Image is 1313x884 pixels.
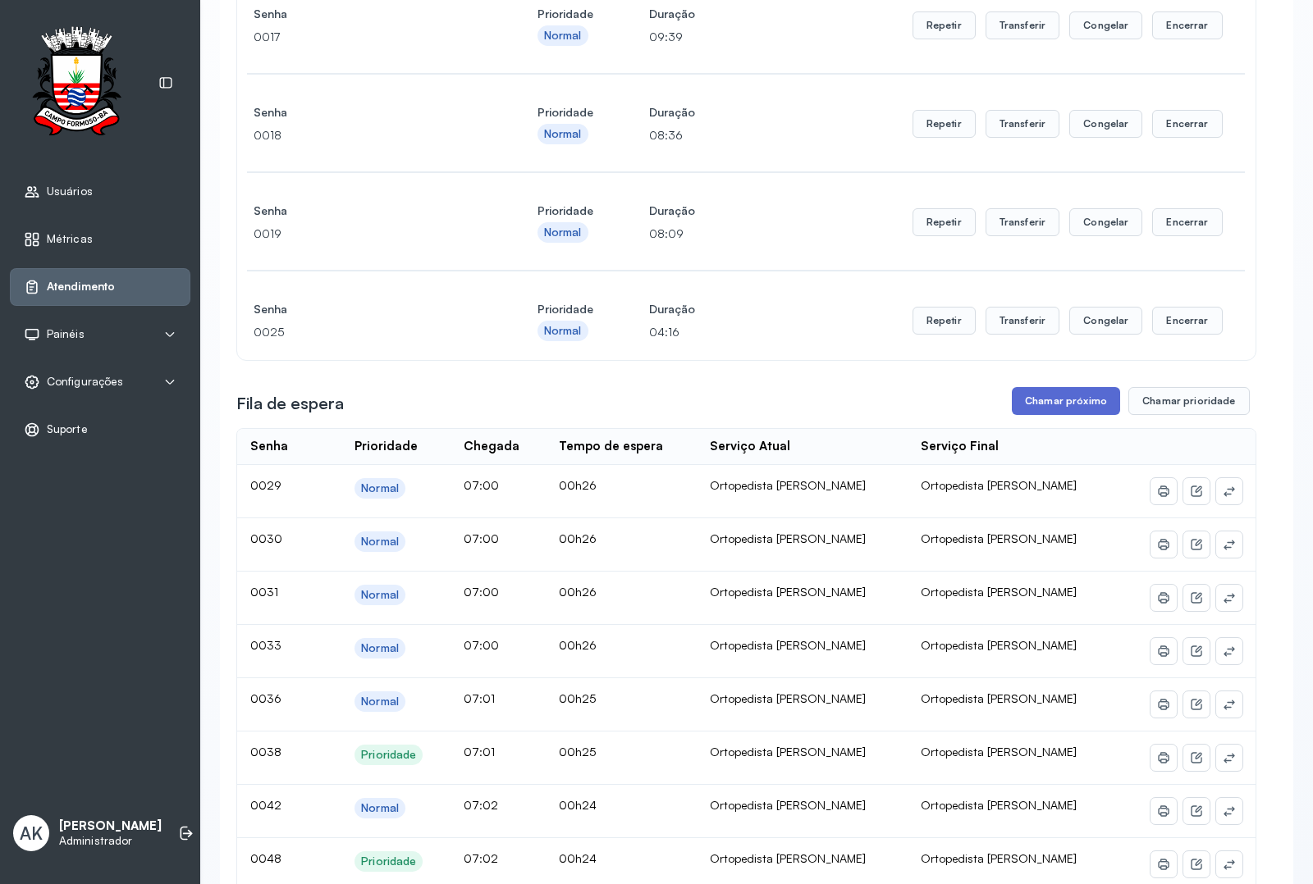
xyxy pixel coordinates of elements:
[559,478,597,492] span: 00h26
[538,199,593,222] h4: Prioridade
[710,638,894,653] div: Ortopedista [PERSON_NAME]
[47,185,93,198] span: Usuários
[559,638,597,652] span: 00h26
[544,226,582,239] div: Normal
[1152,11,1222,39] button: Encerrar
[986,11,1060,39] button: Transferir
[250,531,282,545] span: 0030
[464,585,499,599] span: 07:00
[649,199,695,222] h4: Duração
[250,478,281,492] span: 0029
[464,638,499,652] span: 07:00
[250,638,281,652] span: 0033
[649,124,695,147] p: 08:36
[649,298,695,321] h4: Duração
[47,327,85,341] span: Painéis
[361,695,399,709] div: Normal
[254,101,482,124] h4: Senha
[649,321,695,344] p: 04:16
[921,638,1077,652] span: Ortopedista [PERSON_NAME]
[913,11,976,39] button: Repetir
[24,231,176,248] a: Métricas
[544,29,582,43] div: Normal
[559,439,663,454] div: Tempo de espera
[47,280,115,294] span: Atendimento
[921,745,1077,759] span: Ortopedista [PERSON_NAME]
[1012,387,1120,415] button: Chamar próximo
[544,127,582,141] div: Normal
[710,478,894,493] div: Ortopedista [PERSON_NAME]
[361,748,416,762] div: Prioridade
[649,101,695,124] h4: Duração
[710,585,894,599] div: Ortopedista [PERSON_NAME]
[236,392,344,415] h3: Fila de espera
[1152,208,1222,236] button: Encerrar
[355,439,418,454] div: Prioridade
[250,851,281,865] span: 0048
[254,124,482,147] p: 0018
[47,422,88,436] span: Suporte
[710,798,894,813] div: Ortopedista [PERSON_NAME]
[921,798,1077,812] span: Ortopedista [PERSON_NAME]
[544,324,582,338] div: Normal
[913,110,976,138] button: Repetir
[710,851,894,866] div: Ortopedista [PERSON_NAME]
[24,184,176,200] a: Usuários
[559,691,596,705] span: 00h25
[361,641,399,655] div: Normal
[464,851,498,865] span: 07:02
[921,439,999,454] div: Serviço Final
[250,439,288,454] div: Senha
[1069,208,1142,236] button: Congelar
[361,535,399,549] div: Normal
[538,101,593,124] h4: Prioridade
[464,439,519,454] div: Chegada
[464,478,499,492] span: 07:00
[254,222,482,245] p: 0019
[710,745,894,759] div: Ortopedista [PERSON_NAME]
[254,2,482,25] h4: Senha
[47,232,93,246] span: Métricas
[254,25,482,48] p: 0017
[361,588,399,602] div: Normal
[921,478,1077,492] span: Ortopedista [PERSON_NAME]
[250,691,281,705] span: 0036
[464,798,498,812] span: 07:02
[538,298,593,321] h4: Prioridade
[254,321,482,344] p: 0025
[559,851,597,865] span: 00h24
[559,798,597,812] span: 00h24
[913,307,976,335] button: Repetir
[250,745,281,759] span: 0038
[710,531,894,546] div: Ortopedista [PERSON_NAME]
[921,691,1077,705] span: Ortopedista [PERSON_NAME]
[464,531,499,545] span: 07:00
[559,745,596,759] span: 00h25
[1152,307,1222,335] button: Encerrar
[649,2,695,25] h4: Duração
[538,2,593,25] h4: Prioridade
[649,25,695,48] p: 09:39
[986,208,1060,236] button: Transferir
[1128,387,1250,415] button: Chamar prioridade
[913,208,976,236] button: Repetir
[361,854,416,868] div: Prioridade
[17,26,135,140] img: Logotipo do estabelecimento
[559,531,597,545] span: 00h26
[59,818,162,834] p: [PERSON_NAME]
[710,691,894,706] div: Ortopedista [PERSON_NAME]
[47,375,123,389] span: Configurações
[649,222,695,245] p: 08:09
[464,745,495,759] span: 07:01
[250,585,278,599] span: 0031
[1069,110,1142,138] button: Congelar
[254,298,482,321] h4: Senha
[559,585,597,599] span: 00h26
[710,439,790,454] div: Serviço Atual
[921,531,1077,545] span: Ortopedista [PERSON_NAME]
[921,851,1077,865] span: Ortopedista [PERSON_NAME]
[464,691,495,705] span: 07:01
[921,585,1077,599] span: Ortopedista [PERSON_NAME]
[986,307,1060,335] button: Transferir
[1069,11,1142,39] button: Congelar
